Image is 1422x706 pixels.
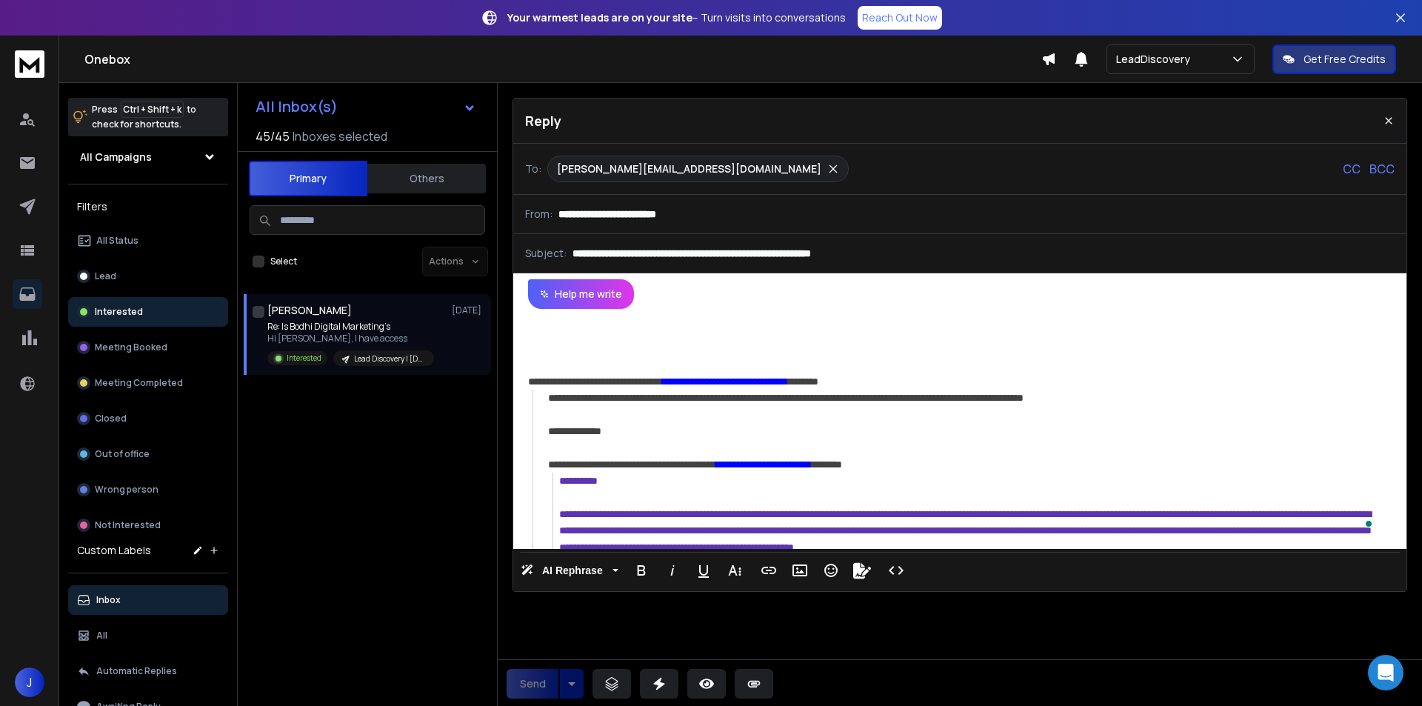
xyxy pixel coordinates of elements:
button: Lead [68,262,228,291]
img: logo [15,50,44,78]
button: All [68,621,228,650]
button: Insert Link (Ctrl+K) [755,556,783,585]
p: Lead [95,270,116,282]
p: LeadDiscovery [1116,52,1196,67]
p: – Turn visits into conversations [507,10,846,25]
div: Open Intercom Messenger [1368,655,1403,690]
p: Subject: [525,246,567,261]
button: Inbox [68,585,228,615]
p: All [96,630,107,642]
p: From: [525,207,553,222]
button: Out of office [68,439,228,469]
button: AI Rephrase [518,556,621,585]
a: Reach Out Now [858,6,942,30]
button: Insert Image (Ctrl+P) [786,556,814,585]
p: Lead Discovery | [DATE] [354,353,425,364]
button: Not Interested [68,510,228,540]
button: Underline (Ctrl+U) [690,556,718,585]
p: Out of office [95,448,150,460]
button: Closed [68,404,228,433]
span: Ctrl + Shift + k [121,101,184,118]
span: AI Rephrase [539,565,606,577]
p: Meeting Completed [95,377,183,389]
p: To: [525,161,541,176]
button: Help me write [528,279,634,309]
p: Press to check for shortcuts. [92,102,196,132]
div: To enrich screen reader interactions, please activate Accessibility in Grammarly extension settings [513,309,1406,549]
button: All Campaigns [68,142,228,172]
p: Not Interested [95,519,161,531]
button: Italic (Ctrl+I) [658,556,687,585]
p: Reach Out Now [862,10,938,25]
button: Wrong person [68,475,228,504]
button: Get Free Credits [1272,44,1396,74]
p: Meeting Booked [95,342,167,353]
h1: [PERSON_NAME] [267,303,352,318]
button: Meeting Booked [68,333,228,362]
span: 45 / 45 [256,127,290,145]
p: BCC [1369,160,1395,178]
p: Hi [PERSON_NAME], I have access [267,333,434,344]
h1: Onebox [84,50,1041,68]
button: More Text [721,556,749,585]
strong: Your warmest leads are on your site [507,10,692,24]
h3: Custom Labels [77,543,151,558]
button: Automatic Replies [68,656,228,686]
button: J [15,667,44,697]
p: All Status [96,235,138,247]
label: Select [270,256,297,267]
h3: Filters [68,196,228,217]
h3: Inboxes selected [293,127,387,145]
button: Code View [882,556,910,585]
button: Others [367,162,486,195]
p: Inbox [96,594,121,606]
button: Meeting Completed [68,368,228,398]
p: [PERSON_NAME][EMAIL_ADDRESS][DOMAIN_NAME] [557,161,821,176]
h1: All Inbox(s) [256,99,338,114]
button: Emoticons [817,556,845,585]
p: [DATE] [452,304,485,316]
p: Automatic Replies [96,665,177,677]
button: Bold (Ctrl+B) [627,556,655,585]
p: Closed [95,413,127,424]
p: CC [1343,160,1361,178]
p: Wrong person [95,484,158,496]
p: Reply [525,110,561,131]
button: All Status [68,226,228,256]
h1: All Campaigns [80,150,152,164]
button: All Inbox(s) [244,92,488,121]
button: Primary [249,161,367,196]
p: Get Free Credits [1303,52,1386,67]
button: Interested [68,297,228,327]
p: Re: Is Bodhi Digital Marketing’s [267,321,434,333]
p: Interested [95,306,143,318]
p: Interested [287,353,321,364]
button: Signature [848,556,876,585]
